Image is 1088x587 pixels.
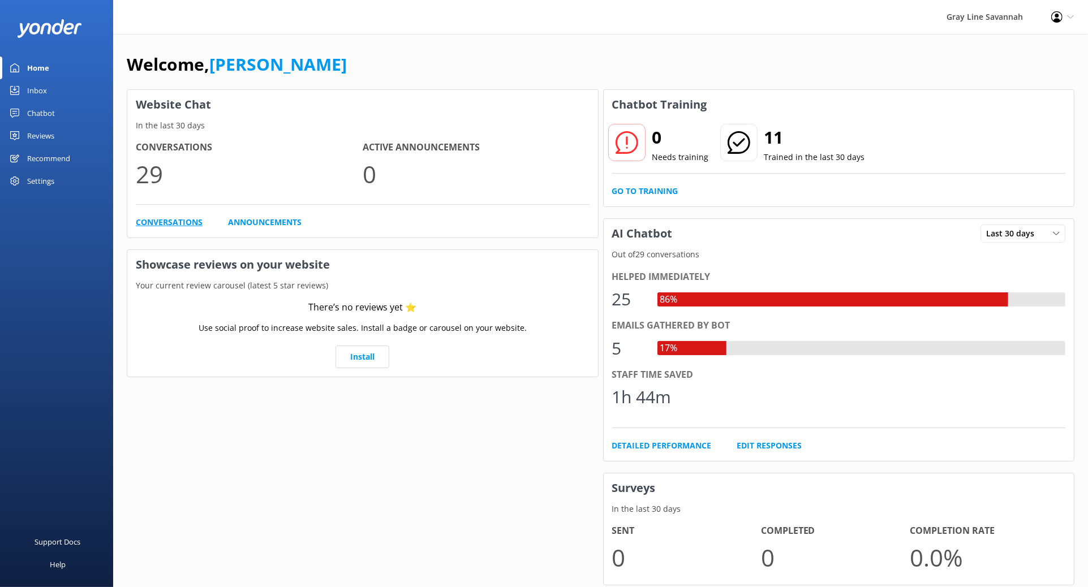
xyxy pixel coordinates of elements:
[612,383,672,411] div: 1h 44m
[127,90,598,119] h3: Website Chat
[737,439,802,452] a: Edit Responses
[657,292,681,307] div: 86%
[612,318,1066,333] div: Emails gathered by bot
[761,524,910,538] h4: Completed
[604,503,1074,515] p: In the last 30 days
[27,124,54,147] div: Reviews
[136,155,363,193] p: 29
[50,553,66,576] div: Help
[127,51,347,78] h1: Welcome,
[604,90,716,119] h3: Chatbot Training
[910,538,1059,576] p: 0.0 %
[764,124,865,151] h2: 11
[27,170,54,192] div: Settings
[910,524,1059,538] h4: Completion Rate
[308,300,416,315] div: There’s no reviews yet ⭐
[127,119,598,132] p: In the last 30 days
[761,538,910,576] p: 0
[652,124,709,151] h2: 0
[764,151,865,163] p: Trained in the last 30 days
[612,439,712,452] a: Detailed Performance
[136,216,203,228] a: Conversations
[652,151,709,163] p: Needs training
[27,147,70,170] div: Recommend
[27,57,49,79] div: Home
[136,140,363,155] h4: Conversations
[363,155,590,193] p: 0
[336,346,389,368] a: Install
[986,227,1041,240] span: Last 30 days
[27,79,47,102] div: Inbox
[612,538,761,576] p: 0
[209,53,347,76] a: [PERSON_NAME]
[228,216,302,228] a: Announcements
[363,140,590,155] h4: Active Announcements
[604,248,1074,261] p: Out of 29 conversations
[612,524,761,538] h4: Sent
[127,250,598,279] h3: Showcase reviews on your website
[199,322,527,334] p: Use social proof to increase website sales. Install a badge or carousel on your website.
[35,530,81,553] div: Support Docs
[27,102,55,124] div: Chatbot
[657,341,681,356] div: 17%
[612,335,646,362] div: 5
[612,185,678,197] a: Go to Training
[604,219,681,248] h3: AI Chatbot
[127,279,598,292] p: Your current review carousel (latest 5 star reviews)
[612,286,646,313] div: 25
[17,19,82,38] img: yonder-white-logo.png
[612,368,1066,382] div: Staff time saved
[604,473,1074,503] h3: Surveys
[612,270,1066,284] div: Helped immediately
